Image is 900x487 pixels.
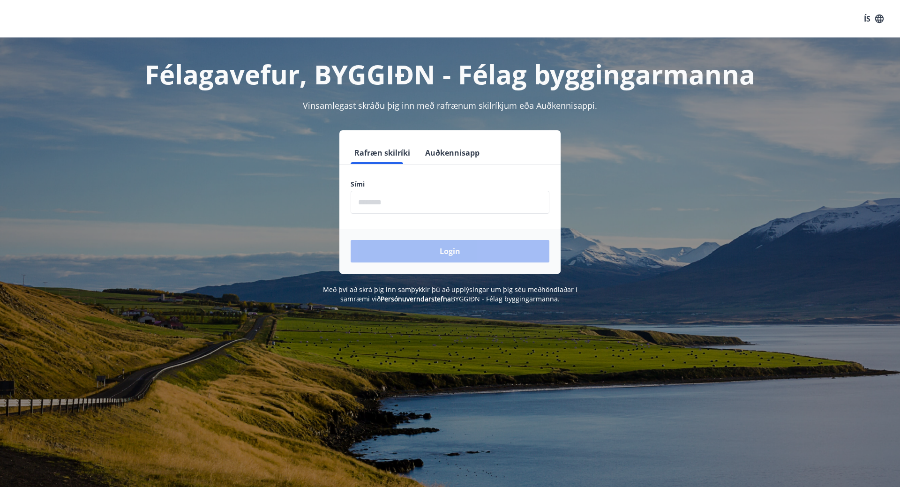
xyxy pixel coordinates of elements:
button: Rafræn skilríki [351,142,414,164]
h1: Félagavefur, BYGGIÐN - Félag byggingarmanna [124,56,776,92]
label: Sími [351,180,549,189]
span: Vinsamlegast skráðu þig inn með rafrænum skilríkjum eða Auðkennisappi. [303,100,597,111]
a: Persónuverndarstefna [381,294,451,303]
button: ÍS [859,10,889,27]
button: Auðkennisapp [421,142,483,164]
span: Með því að skrá þig inn samþykkir þú að upplýsingar um þig séu meðhöndlaðar í samræmi við BYGGIÐN... [323,285,577,303]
